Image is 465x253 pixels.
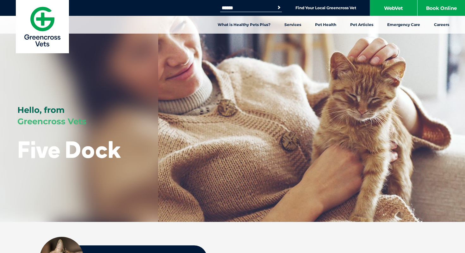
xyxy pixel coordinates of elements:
a: Services [277,16,308,34]
a: Pet Health [308,16,343,34]
h1: Five Dock [17,137,121,162]
span: Greencross Vets [17,116,86,126]
a: Careers [427,16,456,34]
a: What is Healthy Pets Plus? [211,16,277,34]
button: Search [276,4,282,11]
a: Find Your Local Greencross Vet [295,5,356,10]
a: Emergency Care [380,16,427,34]
span: Hello, from [17,105,65,115]
a: Pet Articles [343,16,380,34]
